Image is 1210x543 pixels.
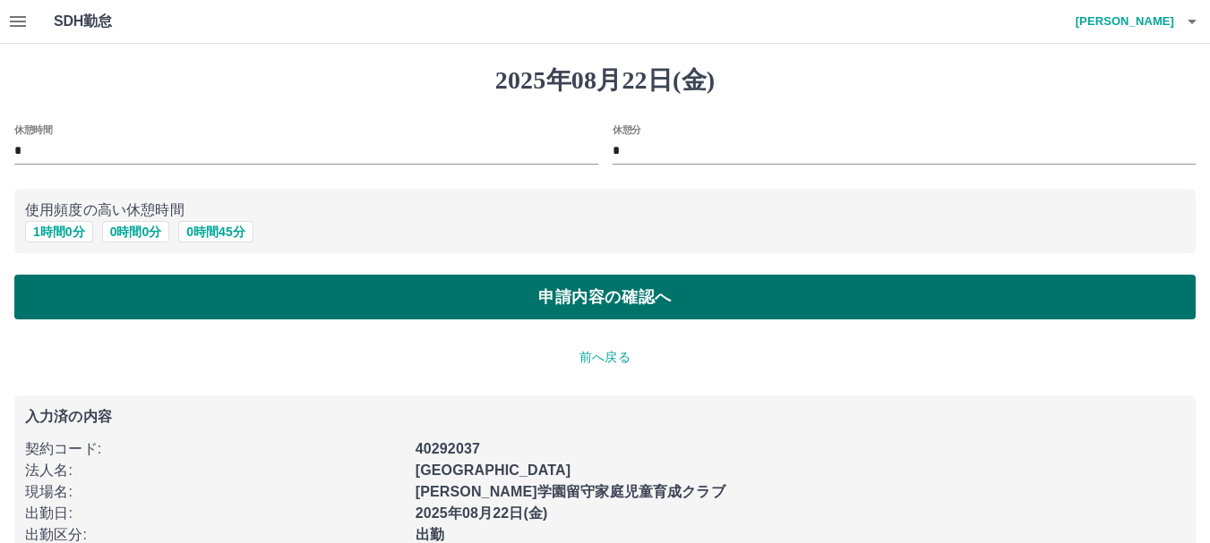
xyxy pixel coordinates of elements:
button: 申請内容の確認へ [14,275,1196,319]
h1: 2025年08月22日(金) [14,65,1196,96]
button: 1時間0分 [25,221,93,242]
b: [PERSON_NAME]学園留守家庭児童育成クラブ [416,484,725,499]
label: 休憩時間 [14,123,52,136]
p: 入力済の内容 [25,410,1185,424]
p: 使用頻度の高い休憩時間 [25,199,1185,221]
p: 契約コード : [25,438,405,460]
b: [GEOGRAPHIC_DATA] [416,462,571,478]
b: 2025年08月22日(金) [416,505,548,521]
b: 出勤 [416,527,444,542]
label: 休憩分 [613,123,641,136]
p: 現場名 : [25,481,405,503]
button: 0時間0分 [102,221,170,242]
b: 40292037 [416,441,480,456]
button: 0時間45分 [178,221,253,242]
p: 前へ戻る [14,348,1196,367]
p: 法人名 : [25,460,405,481]
p: 出勤日 : [25,503,405,524]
